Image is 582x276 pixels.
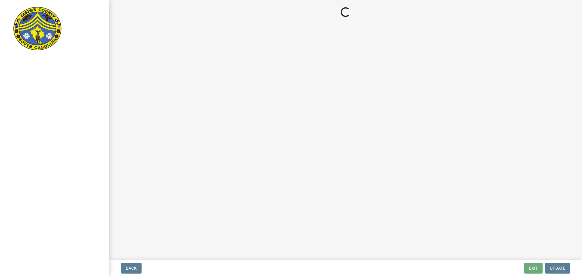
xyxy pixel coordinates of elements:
span: Back [126,266,137,271]
button: Exit [524,263,543,274]
button: Update [545,263,570,274]
button: Back [121,263,142,274]
img: Jasper County, South Carolina [12,6,63,52]
span: Update [550,266,565,271]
